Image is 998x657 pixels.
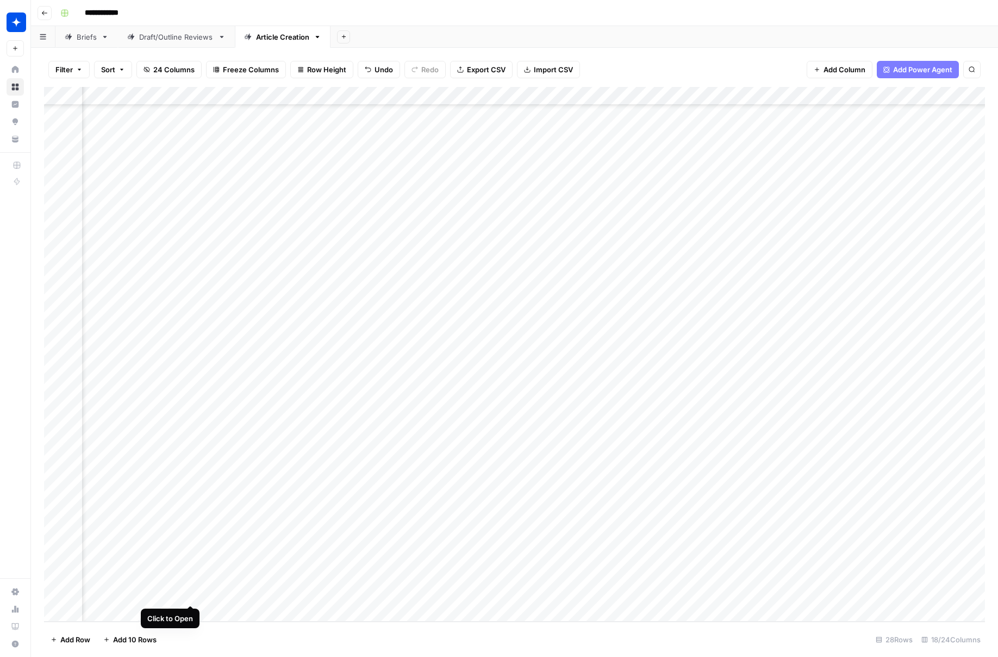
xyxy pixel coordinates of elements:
a: Learning Hub [7,618,24,635]
span: Sort [101,64,115,75]
span: Import CSV [534,64,573,75]
button: Redo [404,61,446,78]
a: Home [7,61,24,78]
img: Wiz Logo [7,12,26,32]
span: 24 Columns [153,64,195,75]
button: Workspace: Wiz [7,9,24,36]
button: Row Height [290,61,353,78]
div: Briefs [77,32,97,42]
a: Draft/Outline Reviews [118,26,235,48]
button: Freeze Columns [206,61,286,78]
div: Click to Open [147,613,193,624]
button: Add Column [807,61,872,78]
a: Settings [7,583,24,600]
button: Export CSV [450,61,513,78]
span: Add Power Agent [893,64,952,75]
button: Add Power Agent [877,61,959,78]
a: Insights [7,96,24,113]
div: Article Creation [256,32,309,42]
button: Add 10 Rows [97,631,163,648]
button: 24 Columns [136,61,202,78]
button: Import CSV [517,61,580,78]
a: Opportunities [7,113,24,130]
span: Add 10 Rows [113,634,157,645]
span: Row Height [307,64,346,75]
button: Filter [48,61,90,78]
button: Add Row [44,631,97,648]
span: Undo [375,64,393,75]
span: Filter [55,64,73,75]
div: 28 Rows [871,631,917,648]
a: Browse [7,78,24,96]
a: Article Creation [235,26,330,48]
div: Draft/Outline Reviews [139,32,214,42]
span: Add Column [824,64,865,75]
button: Undo [358,61,400,78]
a: Your Data [7,130,24,148]
button: Sort [94,61,132,78]
div: 18/24 Columns [917,631,985,648]
span: Redo [421,64,439,75]
span: Export CSV [467,64,506,75]
span: Freeze Columns [223,64,279,75]
a: Briefs [55,26,118,48]
button: Help + Support [7,635,24,653]
a: Usage [7,600,24,618]
span: Add Row [60,634,90,645]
